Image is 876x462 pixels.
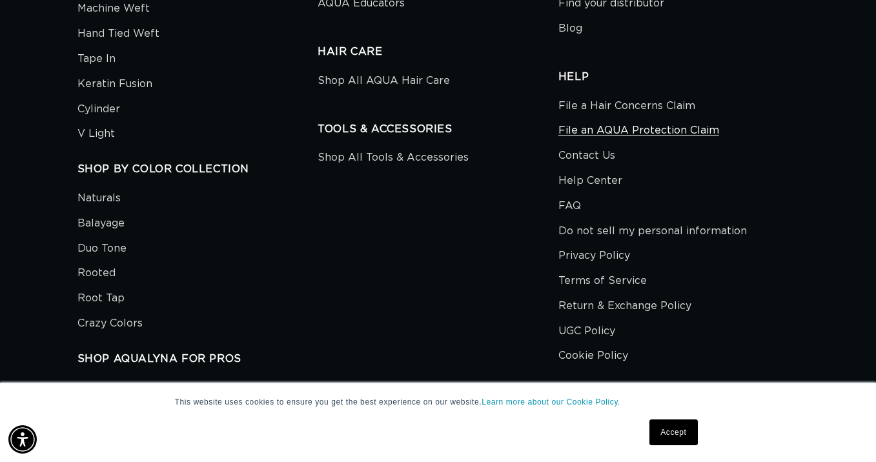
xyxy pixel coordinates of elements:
a: File a Hair Concerns Claim [558,97,695,119]
a: Ultra Narrow Clip in Extensions [77,378,240,400]
h2: SHOP AQUALYNA FOR PROS [77,352,318,366]
a: Accept [649,419,697,445]
a: Duo Tone [77,236,127,261]
a: Privacy Policy [558,243,630,268]
a: Do not sell my personal information [558,219,747,244]
a: V Light [77,121,115,146]
a: Crazy Colors [77,311,143,336]
a: UGC Policy [558,319,615,344]
a: Root Tap [77,286,125,311]
a: Cylinder [77,97,120,122]
div: Accessibility Menu [8,425,37,454]
h2: SHOP BY COLOR COLLECTION [77,163,318,176]
a: Naturals [77,189,121,211]
a: Shop All AQUA Hair Care [318,72,450,94]
a: File an AQUA Protection Claim [558,118,719,143]
a: Contact Us [558,143,615,168]
a: Hand Tied Weft [77,21,159,46]
h2: TOOLS & ACCESSORIES [318,123,558,136]
a: Keratin Fusion [77,72,152,97]
h2: HELP [558,70,799,84]
a: Rooted [77,261,116,286]
a: Terms of Service [558,268,647,294]
a: Blog [558,16,582,41]
a: Return & Exchange Policy [558,294,691,319]
a: Balayage [77,211,125,236]
iframe: Chat Widget [811,400,876,462]
p: This website uses cookies to ensure you get the best experience on our website. [175,396,702,408]
a: Shop All Tools & Accessories [318,148,469,170]
h2: HAIR CARE [318,45,558,59]
a: FAQ [558,194,581,219]
a: Cookie Policy [558,343,628,368]
a: Learn more about our Cookie Policy. [482,397,620,407]
a: Tape In [77,46,116,72]
a: Help Center [558,168,622,194]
